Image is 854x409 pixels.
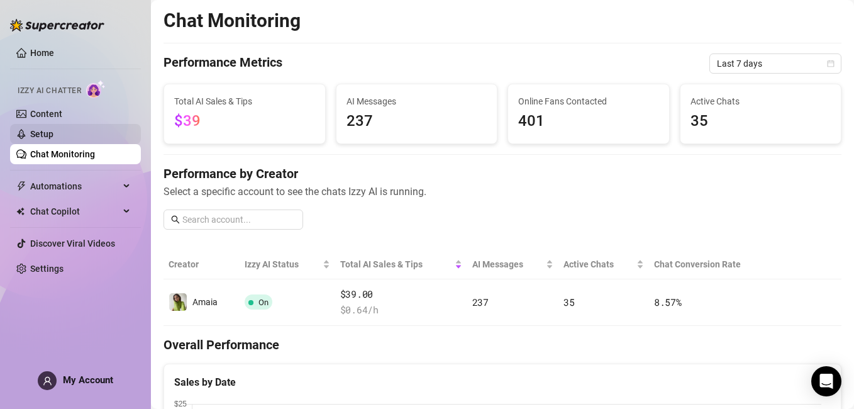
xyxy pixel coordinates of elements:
th: Izzy AI Status [240,250,335,279]
img: Amaia [169,293,187,311]
div: Open Intercom Messenger [811,366,841,396]
h4: Overall Performance [164,336,841,354]
span: $39 [174,112,201,130]
th: Active Chats [558,250,649,279]
a: Chat Monitoring [30,149,95,159]
span: Total AI Sales & Tips [174,94,315,108]
span: Chat Copilot [30,201,119,221]
img: Chat Copilot [16,207,25,216]
h4: Performance by Creator [164,165,841,182]
span: Automations [30,176,119,196]
span: 237 [472,296,489,308]
span: AI Messages [472,257,543,271]
img: AI Chatter [86,80,106,98]
span: Izzy AI Status [245,257,320,271]
a: Settings [30,264,64,274]
span: search [171,215,180,224]
span: Izzy AI Chatter [18,85,81,97]
span: 237 [347,109,487,133]
span: Active Chats [690,94,831,108]
th: AI Messages [467,250,558,279]
span: 35 [563,296,574,308]
a: Discover Viral Videos [30,238,115,249]
th: Total AI Sales & Tips [335,250,467,279]
h4: Performance Metrics [164,53,282,74]
h2: Chat Monitoring [164,9,301,33]
div: Sales by Date [174,374,831,390]
a: Setup [30,129,53,139]
img: logo-BBDzfeDw.svg [10,19,104,31]
a: Home [30,48,54,58]
span: 401 [518,109,659,133]
span: 8.57 % [654,296,682,308]
span: Online Fans Contacted [518,94,659,108]
a: Content [30,109,62,119]
span: My Account [63,374,113,386]
span: user [43,376,52,386]
th: Creator [164,250,240,279]
th: Chat Conversion Rate [649,250,774,279]
span: Total AI Sales & Tips [340,257,452,271]
span: AI Messages [347,94,487,108]
span: $39.00 [340,287,462,302]
span: Amaia [192,297,218,307]
span: thunderbolt [16,181,26,191]
span: 35 [690,109,831,133]
span: Select a specific account to see the chats Izzy AI is running. [164,184,841,199]
input: Search account... [182,213,296,227]
span: $ 0.64 /h [340,303,462,318]
span: calendar [827,60,835,67]
span: On [258,298,269,307]
span: Active Chats [563,257,634,271]
span: Last 7 days [717,54,834,73]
